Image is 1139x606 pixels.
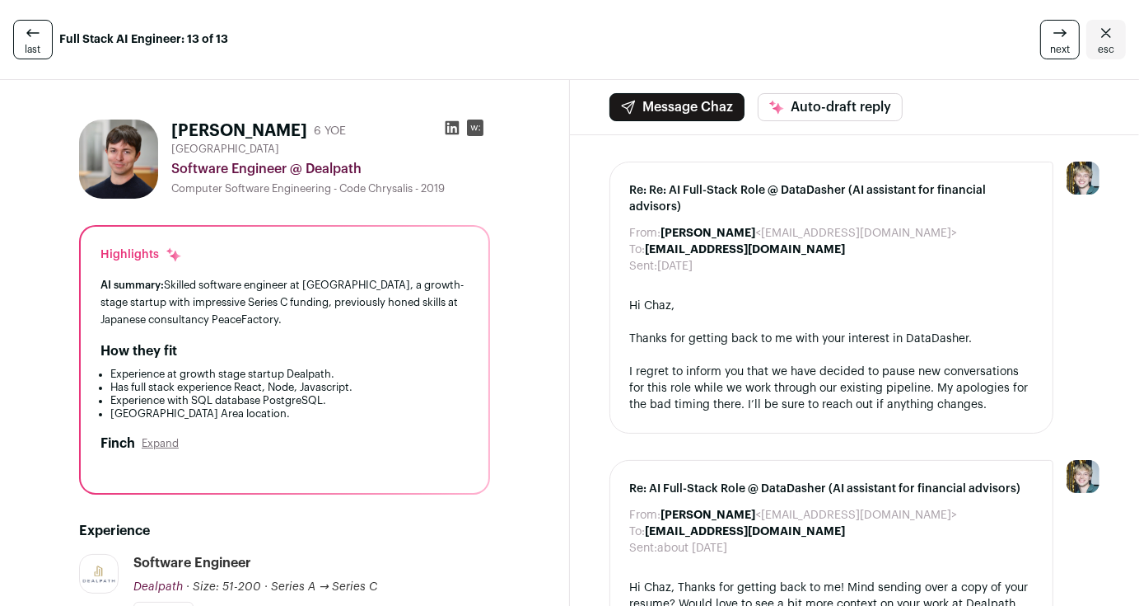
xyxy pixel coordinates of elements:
[661,507,958,524] dd: <[EMAIL_ADDRESS][DOMAIN_NAME]>
[171,182,490,195] div: Computer Software Engineering - Code Chrysalis - 2019
[658,540,728,557] dd: about [DATE]
[100,434,135,453] h2: Finch
[171,120,307,143] h1: [PERSON_NAME]
[630,540,658,557] dt: Sent:
[13,20,53,59] a: last
[1067,162,1099,195] img: 6494470-medium_jpg
[79,120,158,199] img: 905406360934e375e16a0674706dd21df8a23c61fa28aa766c6c3be3fc1a3002.jpg
[1040,20,1080,59] a: next
[1067,460,1099,493] img: 6494470-medium_jpg
[646,526,846,538] b: [EMAIL_ADDRESS][DOMAIN_NAME]
[661,228,756,239] b: [PERSON_NAME]
[100,341,177,361] h2: How they fit
[630,364,1034,413] div: I regret to inform you that we have decided to pause new conversations for this role while we wor...
[133,554,251,572] div: Software Engineer
[1098,43,1114,56] span: esc
[110,394,469,407] li: Experience with SQL database PostgreSQL.
[1050,43,1070,56] span: next
[630,242,646,258] dt: To:
[79,521,490,541] h2: Experience
[630,258,658,275] dt: Sent:
[609,93,745,121] button: Message Chaz
[26,43,41,56] span: last
[110,381,469,394] li: Has full stack experience React, Node, Javascript.
[100,280,164,290] span: AI summary:
[110,407,469,420] li: [GEOGRAPHIC_DATA] Area location.
[80,563,118,586] img: 5fd47ac8162c77f4cd1d5a9f598c03d70ba8689b17477895a62a7d551e5420b8.png
[110,368,469,381] li: Experience at growth stage startup Dealpath.
[658,258,693,275] dd: [DATE]
[171,159,490,179] div: Software Engineer @ Dealpath
[630,331,1034,347] div: Thanks for getting back to me with your interest in DataDasher.
[100,276,469,328] div: Skilled software engineer at [GEOGRAPHIC_DATA], a growth-stage startup with impressive Series C f...
[142,437,179,450] button: Expand
[630,298,1034,314] div: Hi Chaz,
[630,481,1034,497] span: Re: AI Full-Stack Role @ DataDasher (AI assistant for financial advisors)
[1086,20,1126,59] a: Close
[133,581,183,593] span: Dealpath
[271,581,377,593] span: Series A → Series C
[630,507,661,524] dt: From:
[630,524,646,540] dt: To:
[661,510,756,521] b: [PERSON_NAME]
[314,123,346,139] div: 6 YOE
[186,581,261,593] span: · Size: 51-200
[661,225,958,242] dd: <[EMAIL_ADDRESS][DOMAIN_NAME]>
[59,31,228,48] strong: Full Stack AI Engineer: 13 of 13
[758,93,903,121] button: Auto-draft reply
[630,182,1034,215] span: Re: Re: AI Full-Stack Role @ DataDasher (AI assistant for financial advisors)
[171,143,279,156] span: [GEOGRAPHIC_DATA]
[646,244,846,256] b: [EMAIL_ADDRESS][DOMAIN_NAME]
[630,225,661,242] dt: From:
[264,579,268,595] span: ·
[100,247,182,263] div: Highlights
